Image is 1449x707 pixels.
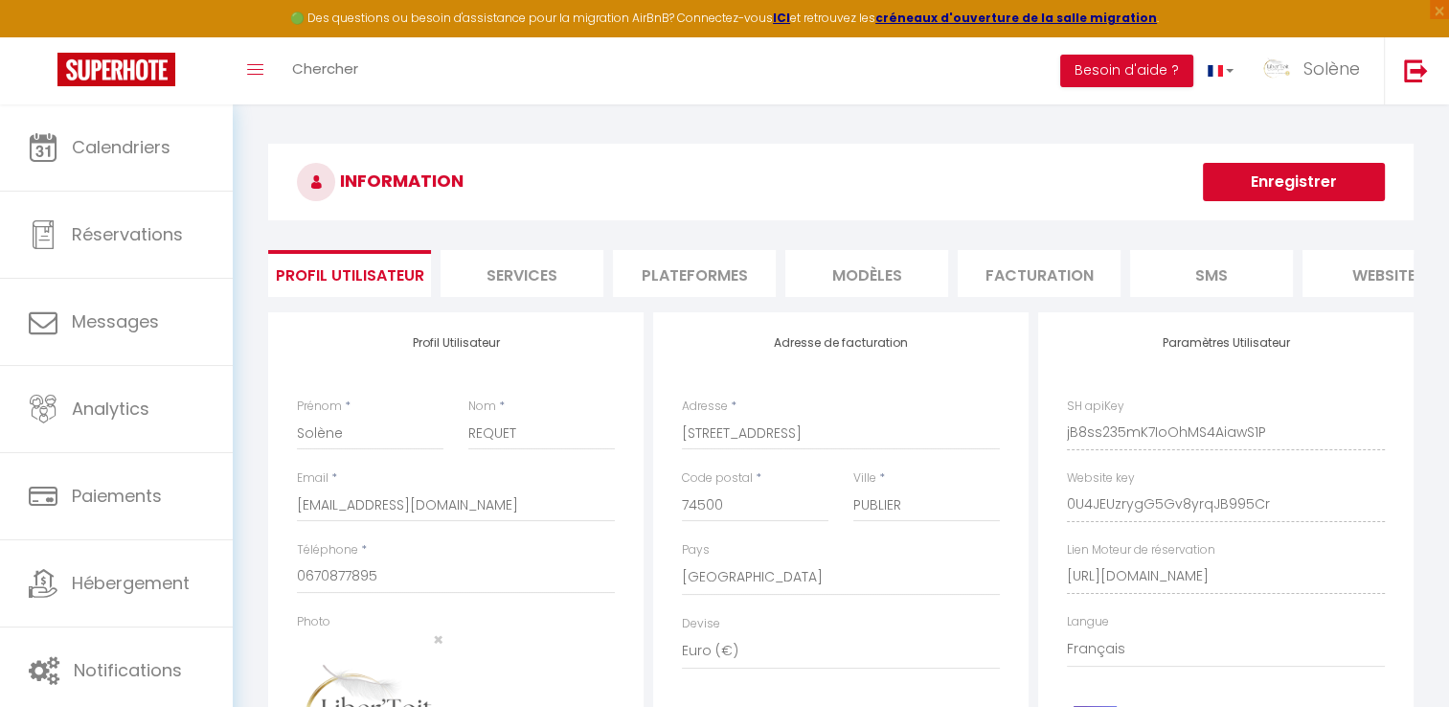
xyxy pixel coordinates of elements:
li: Services [441,250,603,297]
label: Website key [1067,469,1135,488]
label: Ville [853,469,876,488]
label: Lien Moteur de réservation [1067,541,1215,559]
li: Facturation [958,250,1121,297]
label: Devise [682,615,720,633]
span: Analytics [72,397,149,421]
span: Réservations [72,222,183,246]
span: Chercher [292,58,358,79]
span: Paiements [72,484,162,508]
span: Notifications [74,658,182,682]
a: Chercher [278,37,373,104]
span: × [433,627,443,651]
h4: Paramètres Utilisateur [1067,336,1385,350]
button: Besoin d'aide ? [1060,55,1193,87]
label: Prénom [297,398,342,416]
span: Solène [1303,57,1360,80]
label: Email [297,469,328,488]
h4: Adresse de facturation [682,336,1000,350]
label: Nom [468,398,496,416]
button: Enregistrer [1203,163,1385,201]
a: créneaux d'ouverture de la salle migration [875,10,1157,26]
h4: Profil Utilisateur [297,336,615,350]
label: Langue [1067,613,1109,631]
li: SMS [1130,250,1293,297]
label: Pays [682,541,710,559]
li: Profil Utilisateur [268,250,431,297]
a: ... Solène [1248,37,1384,104]
img: Super Booking [57,53,175,86]
li: MODÈLES [785,250,948,297]
img: logout [1404,58,1428,82]
label: SH apiKey [1067,398,1124,416]
label: Adresse [682,398,728,416]
span: Messages [72,309,159,333]
li: Plateformes [613,250,776,297]
a: ICI [773,10,790,26]
h3: INFORMATION [268,144,1414,220]
label: Téléphone [297,541,358,559]
span: Hébergement [72,571,190,595]
button: Ouvrir le widget de chat LiveChat [15,8,73,65]
button: Close [433,631,443,649]
span: Calendriers [72,135,170,159]
img: ... [1262,55,1291,83]
label: Code postal [682,469,753,488]
label: Photo [297,613,330,631]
